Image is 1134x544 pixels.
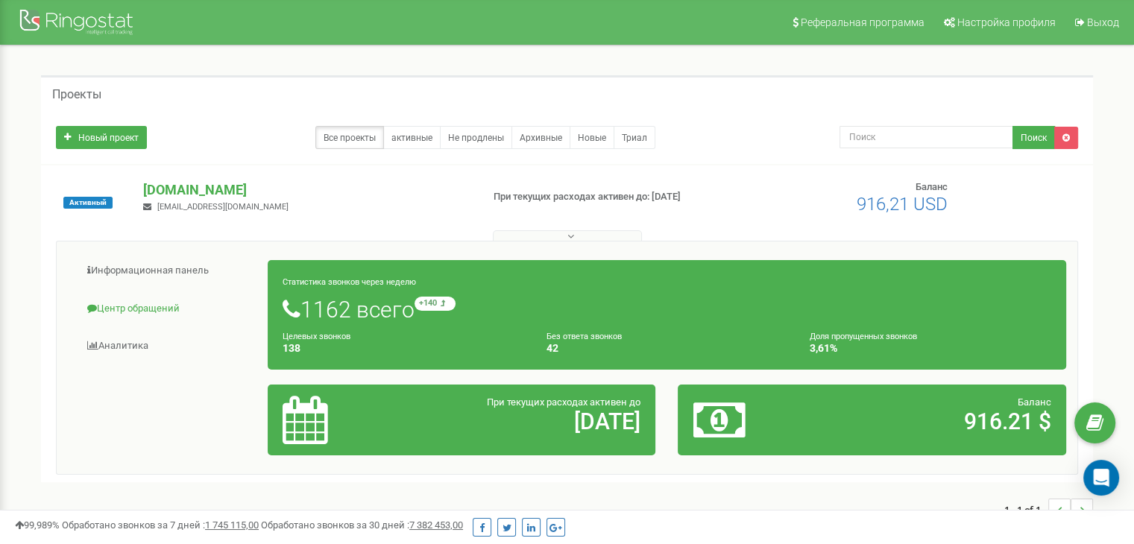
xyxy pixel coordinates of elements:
font: Реферальная программа [801,16,924,28]
font: 99,989% [24,519,60,531]
button: Поиск [1012,126,1055,149]
font: [DATE] [574,408,640,434]
a: Центр обращений [68,291,268,327]
font: 1 - 1 of 1 [1004,503,1041,516]
font: Триал [622,133,647,143]
font: 916,21 USD [857,194,948,215]
font: При текущих расходах активен до: [DATE] [494,191,681,202]
font: Аналитика [98,340,148,351]
font: При текущих расходах активен до [487,396,640,408]
nav: ... [1004,484,1093,536]
font: [DOMAIN_NAME] [143,182,247,197]
font: Доля пропущенных звонков [810,332,917,341]
font: Баланс [1018,396,1051,408]
font: Без ответа звонков [546,332,622,341]
a: Архивные [511,126,570,149]
font: 1 745 115,00 [205,519,259,531]
a: Новые [570,126,614,149]
font: Активный [69,198,107,206]
font: Статистика звонков через неделю [283,277,416,287]
font: Поиск [1021,133,1047,143]
font: 7 382 453,00 [409,519,463,531]
a: Не продлены [440,126,512,149]
font: Настройка профиля [957,16,1056,28]
font: Обработано звонков за 7 дней : [62,519,205,531]
font: Новый проект [78,133,139,143]
font: Все проекты [324,133,376,143]
font: 3,61% [810,342,837,354]
input: Поиск [840,126,1013,148]
a: активные [383,126,441,149]
a: Триал [614,126,655,149]
font: Обработано звонков за 30 дней : [261,519,409,531]
a: Аналитика [68,328,268,364]
font: Целевых звонков [283,332,350,341]
font: Центр обращений [97,303,180,314]
font: Архивные [520,133,562,143]
font: 1162 всего [300,297,415,323]
font: Проекты [52,87,101,101]
font: Баланс [916,181,948,192]
font: 916.21 $ [964,408,1051,434]
div: Open Intercom Messenger [1083,460,1119,496]
a: Информационная панель [68,253,268,289]
font: 42 [546,342,558,354]
a: Новый проект [56,126,147,149]
font: активные [391,133,432,143]
font: Не продлены [448,133,504,143]
font: +140 [419,298,437,308]
font: [EMAIL_ADDRESS][DOMAIN_NAME] [157,202,289,212]
font: Новые [578,133,606,143]
font: 138 [283,342,300,354]
font: Выход [1087,16,1119,28]
font: Информационная панель [91,265,209,276]
a: Все проекты [315,126,384,149]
